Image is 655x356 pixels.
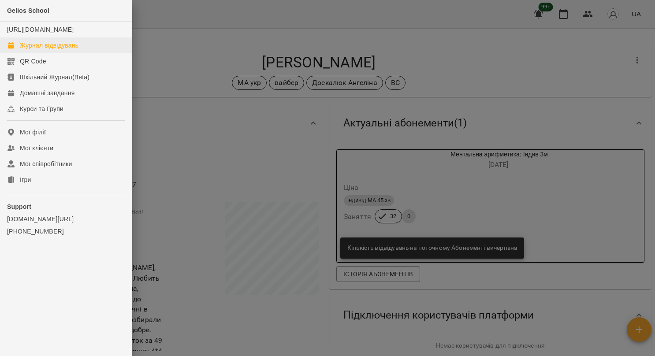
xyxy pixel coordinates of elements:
div: Курси та Групи [20,104,63,113]
a: [DOMAIN_NAME][URL] [7,215,125,223]
div: Домашні завдання [20,89,74,97]
p: Support [7,202,125,211]
div: QR Code [20,57,46,66]
div: Журнал відвідувань [20,41,78,50]
div: Шкільний Журнал(Beta) [20,73,89,82]
a: [PHONE_NUMBER] [7,227,125,236]
span: Gelios School [7,7,49,14]
div: Мої співробітники [20,159,72,168]
div: Мої клієнти [20,144,53,152]
div: Ігри [20,175,31,184]
div: Мої філії [20,128,46,137]
a: [URL][DOMAIN_NAME] [7,26,74,33]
